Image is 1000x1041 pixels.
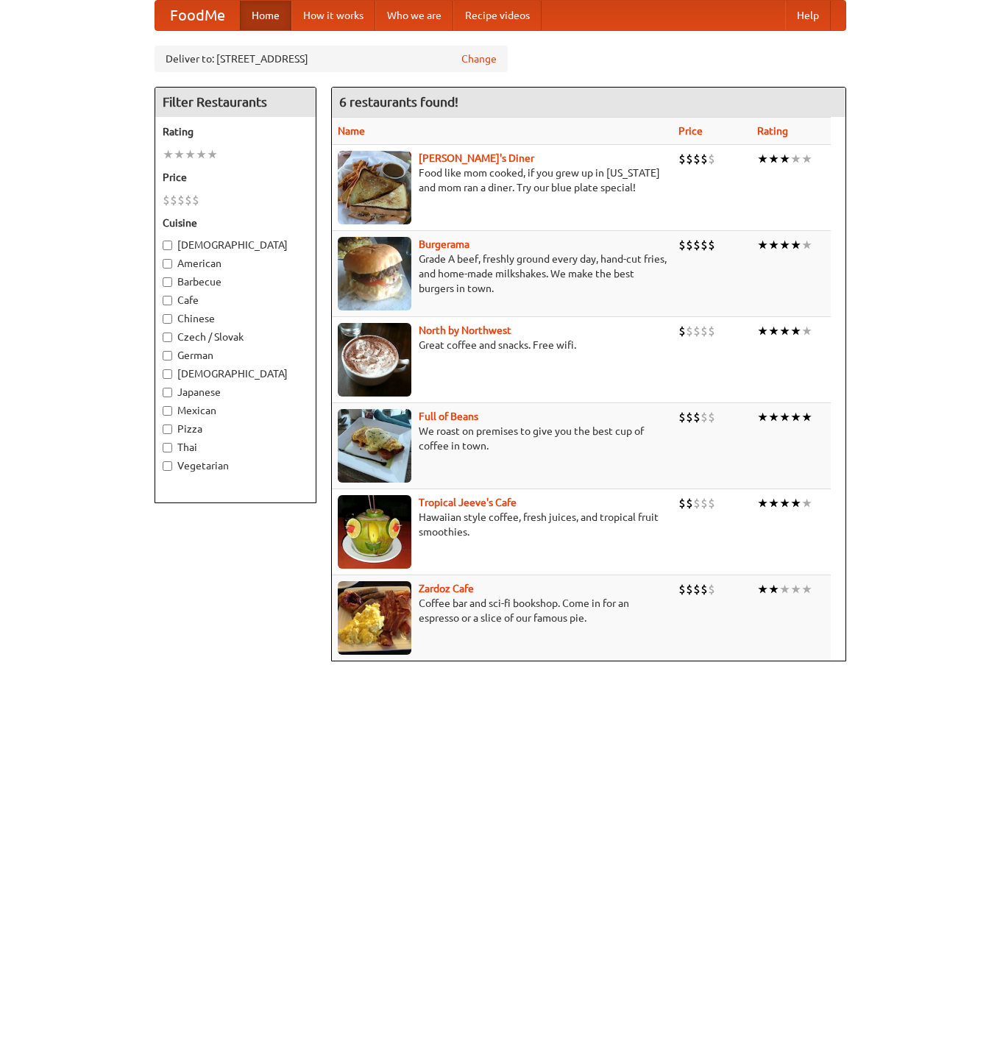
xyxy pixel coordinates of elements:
[790,409,801,425] li: ★
[338,424,667,453] p: We roast on premises to give you the best cup of coffee in town.
[185,192,192,208] li: $
[163,369,172,379] input: [DEMOGRAPHIC_DATA]
[338,409,411,483] img: beans.jpg
[163,170,308,185] h5: Price
[768,409,779,425] li: ★
[801,581,812,597] li: ★
[790,237,801,253] li: ★
[693,495,701,511] li: $
[686,409,693,425] li: $
[338,596,667,625] p: Coffee bar and sci-fi bookshop. Come in for an espresso or a slice of our famous pie.
[291,1,375,30] a: How it works
[801,151,812,167] li: ★
[790,151,801,167] li: ★
[163,366,308,381] label: [DEMOGRAPHIC_DATA]
[801,409,812,425] li: ★
[163,348,308,363] label: German
[678,495,686,511] li: $
[163,330,308,344] label: Czech / Slovak
[693,237,701,253] li: $
[678,409,686,425] li: $
[163,296,172,305] input: Cafe
[163,385,308,399] label: Japanese
[192,192,199,208] li: $
[790,495,801,511] li: ★
[163,311,308,326] label: Chinese
[779,495,790,511] li: ★
[768,495,779,511] li: ★
[419,324,511,336] a: North by Northwest
[779,581,790,597] li: ★
[801,237,812,253] li: ★
[240,1,291,30] a: Home
[338,151,411,224] img: sallys.jpg
[174,146,185,163] li: ★
[163,293,308,308] label: Cafe
[757,495,768,511] li: ★
[163,403,308,418] label: Mexican
[708,581,715,597] li: $
[686,237,693,253] li: $
[461,51,497,66] a: Change
[338,125,365,137] a: Name
[155,1,240,30] a: FoodMe
[779,237,790,253] li: ★
[453,1,542,30] a: Recipe videos
[339,95,458,109] ng-pluralize: 6 restaurants found!
[170,192,177,208] li: $
[686,323,693,339] li: $
[338,323,411,397] img: north.jpg
[163,422,308,436] label: Pizza
[163,333,172,342] input: Czech / Slovak
[768,323,779,339] li: ★
[768,151,779,167] li: ★
[163,440,308,455] label: Thai
[375,1,453,30] a: Who we are
[163,124,308,139] h5: Rating
[701,495,708,511] li: $
[693,409,701,425] li: $
[163,388,172,397] input: Japanese
[768,237,779,253] li: ★
[185,146,196,163] li: ★
[757,125,788,137] a: Rating
[757,409,768,425] li: ★
[768,581,779,597] li: ★
[419,497,517,508] a: Tropical Jeeve's Cafe
[801,323,812,339] li: ★
[163,241,172,250] input: [DEMOGRAPHIC_DATA]
[155,88,316,117] h4: Filter Restaurants
[779,409,790,425] li: ★
[701,323,708,339] li: $
[757,237,768,253] li: ★
[338,495,411,569] img: jeeves.jpg
[779,151,790,167] li: ★
[419,411,478,422] a: Full of Beans
[155,46,508,72] div: Deliver to: [STREET_ADDRESS]
[678,125,703,137] a: Price
[419,238,469,250] a: Burgerama
[338,510,667,539] p: Hawaiian style coffee, fresh juices, and tropical fruit smoothies.
[678,581,686,597] li: $
[701,409,708,425] li: $
[708,495,715,511] li: $
[338,166,667,195] p: Food like mom cooked, if you grew up in [US_STATE] and mom ran a diner. Try our blue plate special!
[419,583,474,594] a: Zardoz Cafe
[678,151,686,167] li: $
[338,581,411,655] img: zardoz.jpg
[790,581,801,597] li: ★
[701,151,708,167] li: $
[163,458,308,473] label: Vegetarian
[163,216,308,230] h5: Cuisine
[701,237,708,253] li: $
[678,323,686,339] li: $
[686,581,693,597] li: $
[419,152,534,164] a: [PERSON_NAME]'s Diner
[338,338,667,352] p: Great coffee and snacks. Free wifi.
[163,461,172,471] input: Vegetarian
[163,146,174,163] li: ★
